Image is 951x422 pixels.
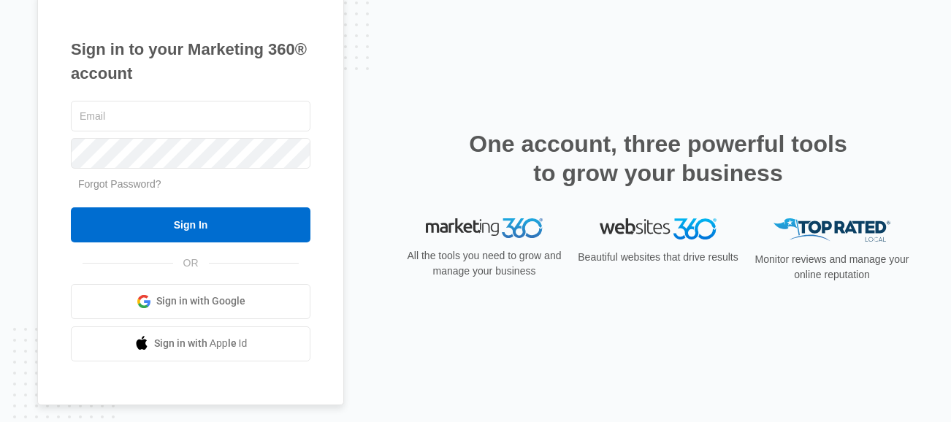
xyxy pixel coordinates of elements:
span: OR [173,256,209,271]
img: Websites 360 [600,218,717,239]
p: Monitor reviews and manage your online reputation [750,252,914,283]
h1: Sign in to your Marketing 360® account [71,37,310,85]
a: Forgot Password? [78,178,161,190]
h2: One account, three powerful tools to grow your business [465,129,852,188]
input: Email [71,101,310,131]
a: Sign in with Google [71,284,310,319]
span: Sign in with Google [156,294,245,309]
img: Top Rated Local [774,218,890,242]
p: Beautiful websites that drive results [576,250,740,265]
img: Marketing 360 [426,218,543,239]
p: All the tools you need to grow and manage your business [402,248,566,279]
a: Sign in with Apple Id [71,326,310,361]
span: Sign in with Apple Id [154,336,248,351]
input: Sign In [71,207,310,242]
